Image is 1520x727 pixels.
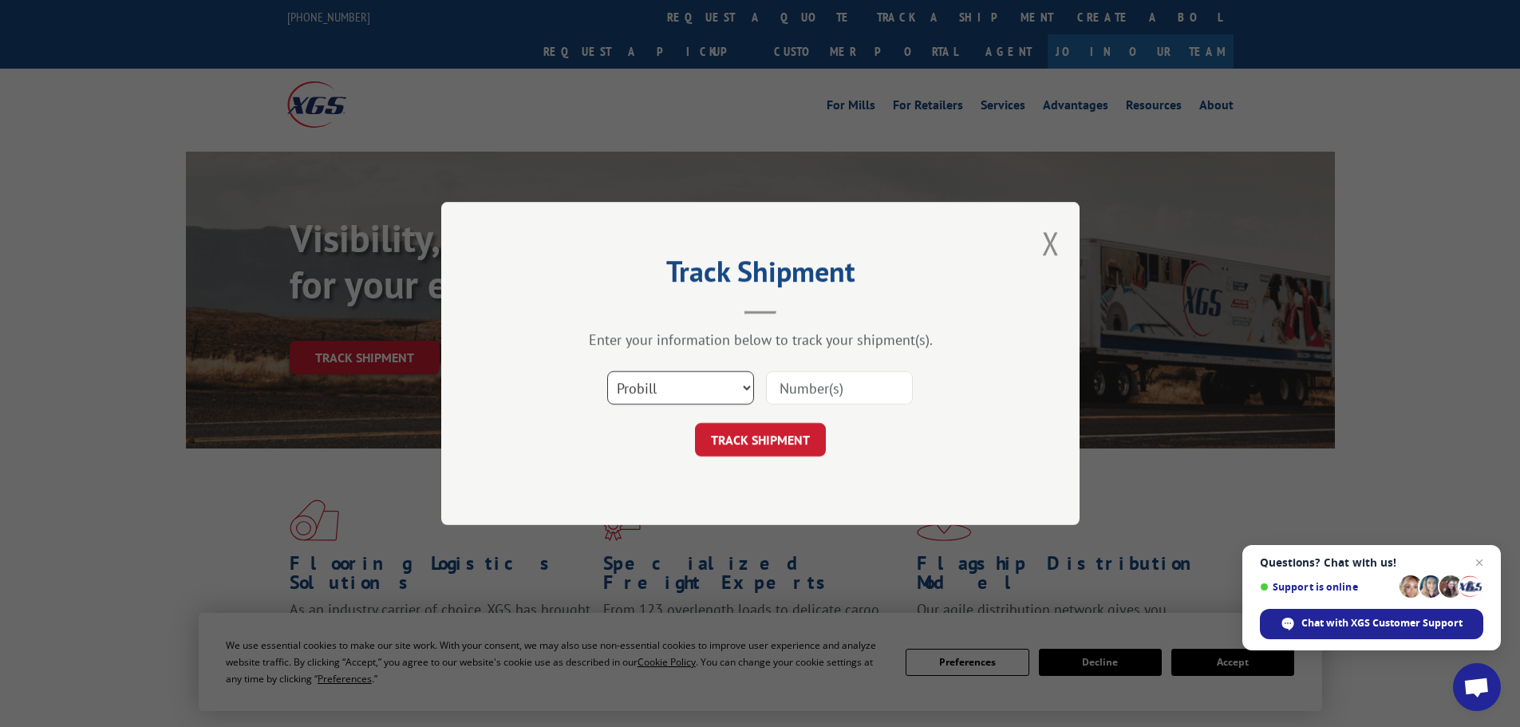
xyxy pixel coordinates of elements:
[1260,609,1483,639] span: Chat with XGS Customer Support
[695,423,826,456] button: TRACK SHIPMENT
[1260,556,1483,569] span: Questions? Chat with us!
[1453,663,1501,711] a: Open chat
[1301,616,1463,630] span: Chat with XGS Customer Support
[1042,222,1060,264] button: Close modal
[1260,581,1394,593] span: Support is online
[766,371,913,405] input: Number(s)
[521,330,1000,349] div: Enter your information below to track your shipment(s).
[521,260,1000,290] h2: Track Shipment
